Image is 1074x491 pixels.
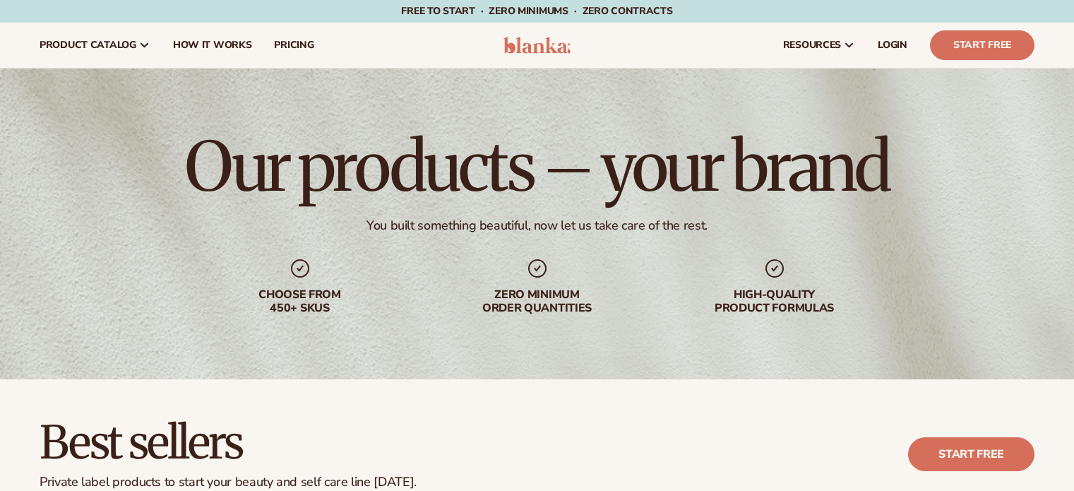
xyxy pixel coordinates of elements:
h1: Our products – your brand [185,133,888,201]
div: Private label products to start your beauty and self care line [DATE]. [40,475,417,490]
a: product catalog [28,23,162,68]
span: product catalog [40,40,136,51]
a: resources [772,23,866,68]
span: resources [783,40,841,51]
a: pricing [263,23,325,68]
div: You built something beautiful, now let us take care of the rest. [366,218,708,234]
a: LOGIN [866,23,919,68]
span: Free to start · ZERO minimums · ZERO contracts [401,4,672,18]
a: Start free [908,437,1034,471]
span: LOGIN [878,40,907,51]
span: How It Works [173,40,252,51]
span: pricing [274,40,314,51]
div: High-quality product formulas [684,288,865,315]
div: Choose from 450+ Skus [210,288,390,315]
img: logo [503,37,571,54]
a: How It Works [162,23,263,68]
h2: Best sellers [40,419,417,466]
div: Zero minimum order quantities [447,288,628,315]
a: Start Free [930,30,1034,60]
